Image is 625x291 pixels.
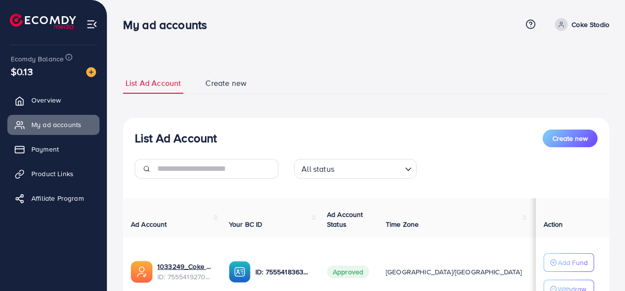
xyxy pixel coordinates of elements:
span: All status [300,162,336,176]
span: Create new [205,78,247,89]
div: <span class='underline'>1033249_Coke Stodio 1_1759133170041</span></br>7555419270801358849 [157,262,213,282]
div: Search for option [294,159,417,179]
span: Overview [31,95,61,105]
span: Approved [327,265,369,278]
img: ic-ba-acc.ded83a64.svg [229,261,250,283]
a: 1033249_Coke Stodio 1_1759133170041 [157,262,213,271]
button: Create new [543,130,598,147]
span: Ecomdy Balance [11,54,64,64]
a: Affiliate Program [7,188,100,208]
p: Add Fund [558,257,588,268]
span: $0.13 [11,64,33,79]
button: Add Fund [544,253,594,272]
img: menu [86,19,98,30]
img: ic-ads-acc.e4c84228.svg [131,261,152,283]
p: ID: 7555418363737128967 [255,266,311,278]
span: Time Zone [386,219,419,229]
span: Create new [552,133,588,143]
span: Ad Account Status [327,210,363,229]
span: Ad Account [131,219,167,229]
a: Coke Stodio [551,18,609,31]
img: image [86,67,96,77]
a: Product Links [7,164,100,184]
span: List Ad Account [125,78,181,89]
span: Product Links [31,169,74,179]
span: My ad accounts [31,120,81,130]
input: Search for option [337,160,401,176]
span: Action [544,219,563,229]
span: Your BC ID [229,219,263,229]
img: logo [10,14,76,29]
h3: List Ad Account [135,131,217,145]
span: Payment [31,144,59,154]
a: My ad accounts [7,115,100,134]
h3: My ad accounts [123,18,215,32]
span: ID: 7555419270801358849 [157,272,213,282]
a: Payment [7,139,100,159]
span: [GEOGRAPHIC_DATA]/[GEOGRAPHIC_DATA] [386,267,522,277]
p: Coke Stodio [572,19,609,30]
span: Affiliate Program [31,193,84,203]
a: Overview [7,90,100,110]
